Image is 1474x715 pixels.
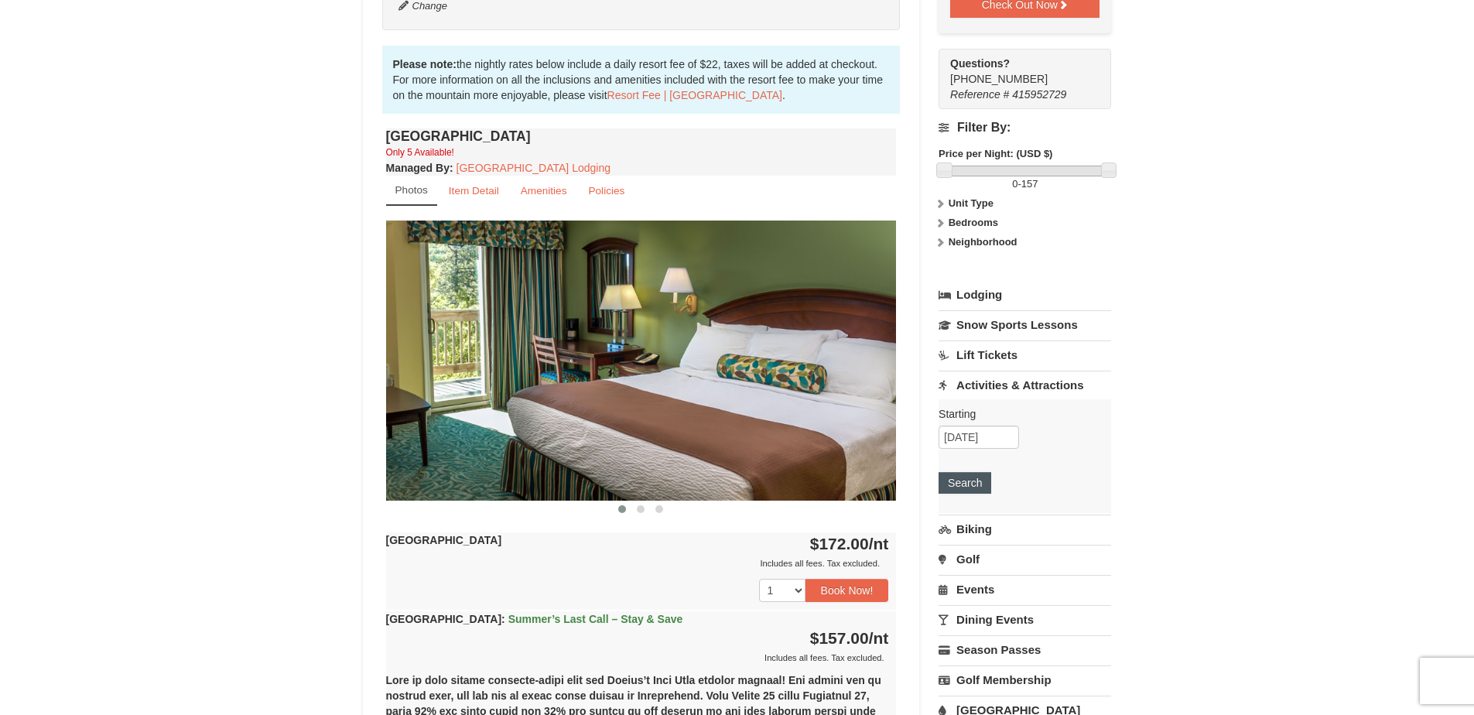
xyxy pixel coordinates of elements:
[950,57,1010,70] strong: Questions?
[869,629,889,647] span: /nt
[949,217,998,228] strong: Bedrooms
[457,162,610,174] a: [GEOGRAPHIC_DATA] Lodging
[386,556,889,571] div: Includes all fees. Tax excluded.
[386,162,453,174] strong: :
[939,515,1111,543] a: Biking
[939,281,1111,309] a: Lodging
[939,406,1100,422] label: Starting
[395,184,428,196] small: Photos
[508,613,683,625] span: Summer’s Last Call – Stay & Save
[449,185,499,197] small: Item Detail
[949,197,993,209] strong: Unit Type
[386,147,454,158] small: Only 5 Available!
[386,221,897,500] img: 18876286-36-6bbdb14b.jpg
[1021,178,1038,190] span: 157
[939,575,1111,604] a: Events
[950,88,1009,101] span: Reference #
[939,605,1111,634] a: Dining Events
[939,310,1111,339] a: Snow Sports Lessons
[588,185,624,197] small: Policies
[939,148,1052,159] strong: Price per Night: (USD $)
[939,371,1111,399] a: Activities & Attractions
[382,46,901,114] div: the nightly rates below include a daily resort fee of $22, taxes will be added at checkout. For m...
[939,121,1111,135] h4: Filter By:
[386,128,897,144] h4: [GEOGRAPHIC_DATA]
[501,613,505,625] span: :
[810,629,869,647] span: $157.00
[511,176,577,206] a: Amenities
[939,665,1111,694] a: Golf Membership
[869,535,889,552] span: /nt
[805,579,889,602] button: Book Now!
[939,635,1111,664] a: Season Passes
[950,56,1083,85] span: [PHONE_NUMBER]
[939,176,1111,192] label: -
[439,176,509,206] a: Item Detail
[1012,88,1066,101] span: 415952729
[939,545,1111,573] a: Golf
[1012,178,1017,190] span: 0
[386,534,502,546] strong: [GEOGRAPHIC_DATA]
[386,613,683,625] strong: [GEOGRAPHIC_DATA]
[386,650,889,665] div: Includes all fees. Tax excluded.
[939,472,991,494] button: Search
[810,535,889,552] strong: $172.00
[393,58,457,70] strong: Please note:
[578,176,634,206] a: Policies
[939,340,1111,369] a: Lift Tickets
[386,176,437,206] a: Photos
[607,89,782,101] a: Resort Fee | [GEOGRAPHIC_DATA]
[386,162,450,174] span: Managed By
[949,236,1017,248] strong: Neighborhood
[521,185,567,197] small: Amenities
